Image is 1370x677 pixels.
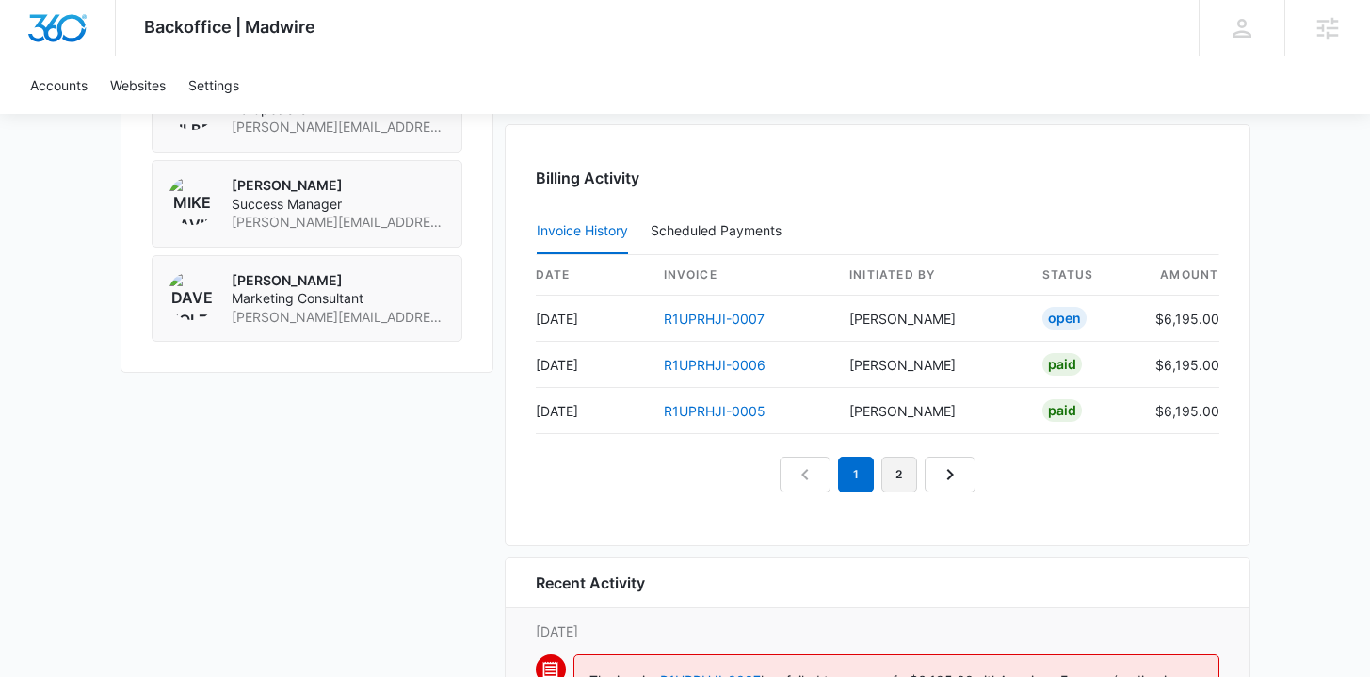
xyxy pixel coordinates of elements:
a: Websites [99,56,177,114]
p: [PERSON_NAME] [232,271,446,290]
th: amount [1140,255,1219,296]
td: [DATE] [536,342,649,388]
span: [PERSON_NAME][EMAIL_ADDRESS][PERSON_NAME][DOMAIN_NAME] [232,118,446,137]
p: [DATE] [536,621,1219,641]
h6: Recent Activity [536,572,645,594]
span: Success Manager [232,195,446,214]
div: Paid [1042,399,1082,422]
th: invoice [649,255,834,296]
td: $6,195.00 [1140,388,1219,434]
span: Backoffice | Madwire [144,17,315,37]
td: [DATE] [536,388,649,434]
span: [PERSON_NAME][EMAIL_ADDRESS][PERSON_NAME][DOMAIN_NAME] [232,213,446,232]
a: R1UPRHJI-0006 [664,357,766,373]
td: [PERSON_NAME] [834,296,1027,342]
span: [PERSON_NAME][EMAIL_ADDRESS][PERSON_NAME][DOMAIN_NAME] [232,308,446,327]
a: Settings [177,56,250,114]
div: Open [1042,307,1087,330]
a: Next Page [925,457,975,492]
img: Mike Davin [168,176,217,225]
th: status [1027,255,1140,296]
td: $6,195.00 [1140,342,1219,388]
td: [PERSON_NAME] [834,342,1027,388]
a: Page 2 [881,457,917,492]
div: Scheduled Payments [651,224,789,237]
span: Marketing Consultant [232,289,446,308]
a: Accounts [19,56,99,114]
img: Dave Holzapfel [168,271,217,320]
td: [DATE] [536,296,649,342]
a: R1UPRHJI-0005 [664,403,766,419]
em: 1 [838,457,874,492]
th: Initiated By [834,255,1027,296]
a: R1UPRHJI-0007 [664,311,765,327]
th: date [536,255,649,296]
p: [PERSON_NAME] [232,176,446,195]
td: [PERSON_NAME] [834,388,1027,434]
nav: Pagination [780,457,975,492]
td: $6,195.00 [1140,296,1219,342]
h3: Billing Activity [536,167,1219,189]
div: Paid [1042,353,1082,376]
button: Invoice History [537,209,628,254]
